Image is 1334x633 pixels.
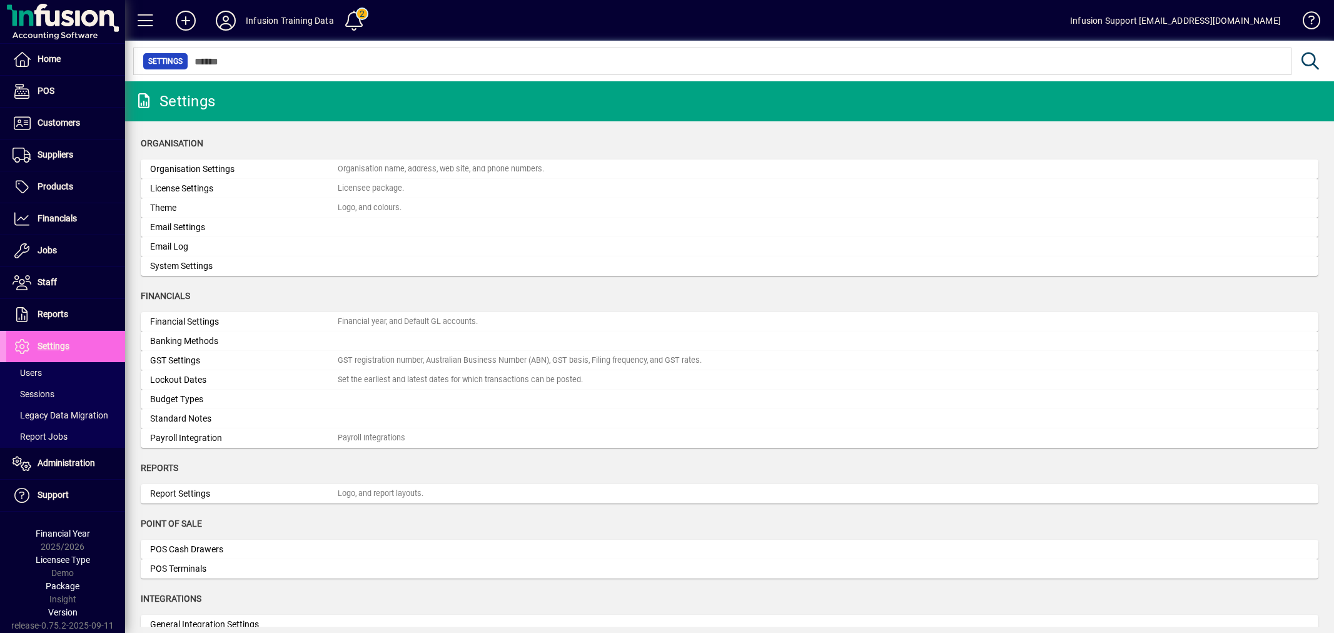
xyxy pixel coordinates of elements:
span: Reports [141,463,178,473]
span: Sessions [13,389,54,399]
span: Products [38,181,73,191]
span: Reports [38,309,68,319]
a: Financial SettingsFinancial year, and Default GL accounts. [141,312,1318,332]
div: Standard Notes [150,412,338,425]
div: Report Settings [150,487,338,500]
div: Budget Types [150,393,338,406]
span: Home [38,54,61,64]
a: Home [6,44,125,75]
span: POS [38,86,54,96]
span: Point of Sale [141,519,202,529]
a: ThemeLogo, and colours. [141,198,1318,218]
a: Budget Types [141,390,1318,409]
span: Organisation [141,138,203,148]
div: Email Settings [150,221,338,234]
div: Lockout Dates [150,373,338,387]
a: Email Log [141,237,1318,256]
div: Infusion Training Data [246,11,334,31]
div: GST registration number, Australian Business Number (ABN), GST basis, Filing frequency, and GST r... [338,355,702,367]
div: Licensee package. [338,183,404,195]
div: General Integration Settings [150,618,338,631]
a: Financials [6,203,125,235]
a: Jobs [6,235,125,266]
span: Integrations [141,594,201,604]
a: Knowledge Base [1293,3,1318,43]
a: System Settings [141,256,1318,276]
a: Legacy Data Migration [6,405,125,426]
a: Administration [6,448,125,479]
a: POS Cash Drawers [141,540,1318,559]
div: Payroll Integrations [338,432,405,444]
div: Organisation Settings [150,163,338,176]
button: Add [166,9,206,32]
span: Settings [38,341,69,351]
button: Profile [206,9,246,32]
a: Lockout DatesSet the earliest and latest dates for which transactions can be posted. [141,370,1318,390]
a: GST SettingsGST registration number, Australian Business Number (ABN), GST basis, Filing frequenc... [141,351,1318,370]
a: Reports [6,299,125,330]
span: Licensee Type [36,555,90,565]
div: Financial Settings [150,315,338,328]
a: Banking Methods [141,332,1318,351]
a: Payroll IntegrationPayroll Integrations [141,428,1318,448]
a: Support [6,480,125,511]
span: Report Jobs [13,432,68,442]
a: Users [6,362,125,383]
a: Staff [6,267,125,298]
a: Report Jobs [6,426,125,447]
span: Financials [141,291,190,301]
span: Users [13,368,42,378]
span: Settings [148,55,183,68]
span: Administration [38,458,95,468]
span: Financials [38,213,77,223]
a: Report SettingsLogo, and report layouts. [141,484,1318,504]
span: Version [48,607,78,617]
span: Legacy Data Migration [13,410,108,420]
div: Organisation name, address, web site, and phone numbers. [338,163,544,175]
a: Email Settings [141,218,1318,237]
div: Set the earliest and latest dates for which transactions can be posted. [338,374,583,386]
div: Financial year, and Default GL accounts. [338,316,478,328]
span: Package [46,581,79,591]
div: POS Cash Drawers [150,543,338,556]
div: System Settings [150,260,338,273]
span: Customers [38,118,80,128]
span: Support [38,490,69,500]
span: Financial Year [36,529,90,539]
div: Email Log [150,240,338,253]
div: License Settings [150,182,338,195]
div: Banking Methods [150,335,338,348]
a: Organisation SettingsOrganisation name, address, web site, and phone numbers. [141,160,1318,179]
div: Theme [150,201,338,215]
span: Suppliers [38,149,73,160]
a: Customers [6,108,125,139]
div: Logo, and report layouts. [338,488,423,500]
div: POS Terminals [150,562,338,575]
a: POS Terminals [141,559,1318,579]
div: Logo, and colours. [338,202,402,214]
a: Sessions [6,383,125,405]
div: Settings [134,91,215,111]
div: Infusion Support [EMAIL_ADDRESS][DOMAIN_NAME] [1070,11,1281,31]
span: Staff [38,277,57,287]
a: POS [6,76,125,107]
div: GST Settings [150,354,338,367]
div: Payroll Integration [150,432,338,445]
a: License SettingsLicensee package. [141,179,1318,198]
a: Products [6,171,125,203]
a: Standard Notes [141,409,1318,428]
span: Jobs [38,245,57,255]
a: Suppliers [6,139,125,171]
